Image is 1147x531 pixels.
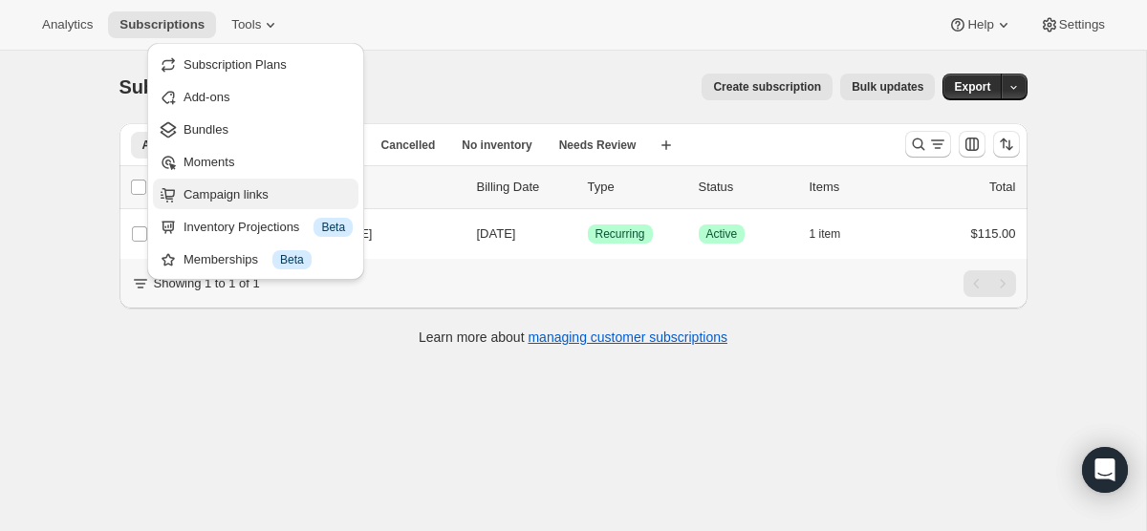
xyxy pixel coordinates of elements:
[381,138,436,153] span: Cancelled
[967,17,993,32] span: Help
[321,220,345,235] span: Beta
[184,218,353,237] div: Inventory Projections
[153,49,358,79] button: Subscription Plans
[184,90,229,104] span: Add-ons
[1059,17,1105,32] span: Settings
[706,226,738,242] span: Active
[937,11,1024,38] button: Help
[1028,11,1116,38] button: Settings
[713,79,821,95] span: Create subscription
[184,57,287,72] span: Subscription Plans
[959,131,985,158] button: Customize table column order and visibility
[119,76,245,97] span: Subscriptions
[220,11,292,38] button: Tools
[153,179,358,209] button: Campaign links
[971,226,1016,241] span: $115.00
[184,250,353,269] div: Memberships
[119,17,205,32] span: Subscriptions
[810,221,862,247] button: 1 item
[905,131,951,158] button: Search and filter results
[184,155,234,169] span: Moments
[702,74,833,100] button: Create subscription
[477,226,516,241] span: [DATE]
[184,187,269,202] span: Campaign links
[651,132,682,159] button: Create new view
[993,131,1020,158] button: Sort the results
[231,17,261,32] span: Tools
[477,178,573,197] p: Billing Date
[852,79,923,95] span: Bulk updates
[942,74,1002,100] button: Export
[528,329,727,345] a: managing customer subscriptions
[462,138,531,153] span: No inventory
[153,146,358,177] button: Moments
[1082,447,1128,493] div: Open Intercom Messenger
[153,244,358,274] button: Memberships
[559,138,637,153] span: Needs Review
[699,178,794,197] p: Status
[108,11,216,38] button: Subscriptions
[588,178,683,197] div: Type
[595,226,645,242] span: Recurring
[280,252,304,267] span: Beta
[989,178,1015,197] p: Total
[963,270,1016,297] nav: Pagination
[160,221,1016,247] div: 20172898550[PERSON_NAME][DATE]SuccessRecurringSuccessActive1 item$115.00
[153,211,358,242] button: Inventory Projections
[31,11,104,38] button: Analytics
[184,122,228,137] span: Bundles
[419,328,727,347] p: Learn more about
[153,114,358,144] button: Bundles
[810,226,841,242] span: 1 item
[160,178,1016,197] div: IDCustomerBilling DateTypeStatusItemsTotal
[153,81,358,112] button: Add-ons
[840,74,935,100] button: Bulk updates
[954,79,990,95] span: Export
[810,178,905,197] div: Items
[42,17,93,32] span: Analytics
